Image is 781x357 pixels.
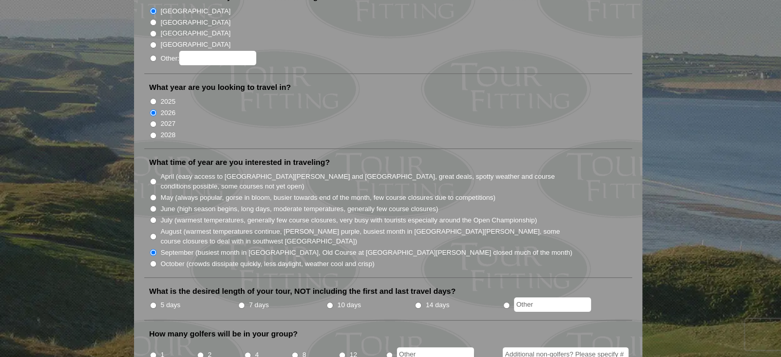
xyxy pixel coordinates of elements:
[149,82,291,92] label: What year are you looking to travel in?
[161,51,256,65] label: Other:
[161,259,375,269] label: October (crowds dissipate quickly, less daylight, weather cool and crisp)
[161,204,439,214] label: June (high season begins, long days, moderate temperatures, generally few course closures)
[337,300,361,310] label: 10 days
[149,157,330,167] label: What time of year are you interested in traveling?
[161,119,176,129] label: 2027
[161,6,231,16] label: [GEOGRAPHIC_DATA]
[161,28,231,39] label: [GEOGRAPHIC_DATA]
[161,130,176,140] label: 2028
[249,300,269,310] label: 7 days
[179,51,256,65] input: Other:
[161,97,176,107] label: 2025
[149,329,298,339] label: How many golfers will be in your group?
[161,172,574,192] label: April (easy access to [GEOGRAPHIC_DATA][PERSON_NAME] and [GEOGRAPHIC_DATA], great deals, spotty w...
[514,297,591,312] input: Other
[161,227,574,247] label: August (warmest temperatures continue, [PERSON_NAME] purple, busiest month in [GEOGRAPHIC_DATA][P...
[149,286,456,296] label: What is the desired length of your tour, NOT including the first and last travel days?
[161,17,231,28] label: [GEOGRAPHIC_DATA]
[161,248,573,258] label: September (busiest month in [GEOGRAPHIC_DATA], Old Course at [GEOGRAPHIC_DATA][PERSON_NAME] close...
[161,300,181,310] label: 5 days
[161,193,496,203] label: May (always popular, gorse in bloom, busier towards end of the month, few course closures due to ...
[161,215,537,226] label: July (warmest temperatures, generally few course closures, very busy with tourists especially aro...
[161,40,231,50] label: [GEOGRAPHIC_DATA]
[161,108,176,118] label: 2026
[426,300,449,310] label: 14 days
